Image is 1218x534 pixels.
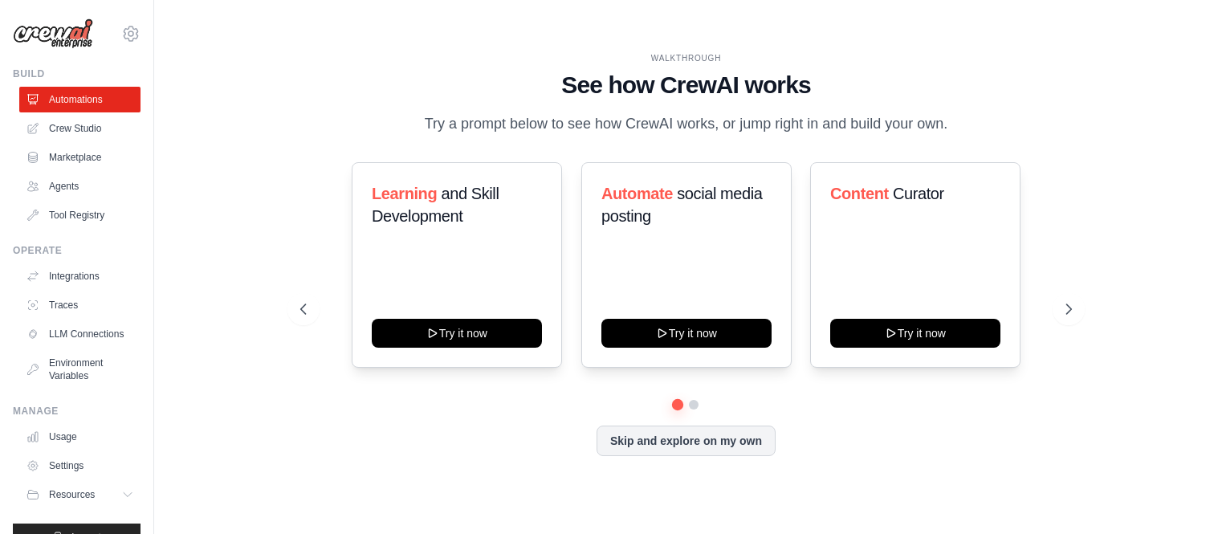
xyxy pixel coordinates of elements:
[300,71,1072,100] h1: See how CrewAI works
[19,350,141,389] a: Environment Variables
[830,185,889,202] span: Content
[601,319,772,348] button: Try it now
[19,263,141,289] a: Integrations
[13,67,141,80] div: Build
[19,482,141,508] button: Resources
[830,319,1000,348] button: Try it now
[372,185,437,202] span: Learning
[19,424,141,450] a: Usage
[300,52,1072,64] div: WALKTHROUGH
[19,116,141,141] a: Crew Studio
[601,185,673,202] span: Automate
[416,112,955,136] p: Try a prompt below to see how CrewAI works, or jump right in and build your own.
[19,145,141,170] a: Marketplace
[19,173,141,199] a: Agents
[372,185,499,225] span: and Skill Development
[893,185,944,202] span: Curator
[13,244,141,257] div: Operate
[19,202,141,228] a: Tool Registry
[13,405,141,418] div: Manage
[13,18,93,49] img: Logo
[19,87,141,112] a: Automations
[49,488,95,501] span: Resources
[372,319,542,348] button: Try it now
[19,292,141,318] a: Traces
[19,321,141,347] a: LLM Connections
[597,426,776,456] button: Skip and explore on my own
[19,453,141,479] a: Settings
[601,185,763,225] span: social media posting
